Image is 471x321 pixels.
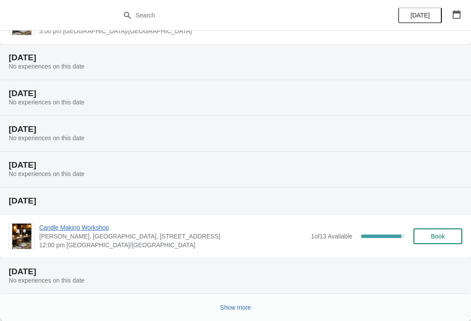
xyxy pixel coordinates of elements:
span: Book [431,233,445,240]
span: No experiences on this date [9,170,85,177]
h2: [DATE] [9,53,462,62]
span: [PERSON_NAME], [GEOGRAPHIC_DATA], [STREET_ADDRESS] [39,232,307,241]
input: Search [135,7,353,23]
span: 3:00 pm [GEOGRAPHIC_DATA]/[GEOGRAPHIC_DATA] [39,27,310,35]
button: Show more [217,300,255,315]
span: No experiences on this date [9,135,85,142]
h2: [DATE] [9,89,462,98]
span: No experiences on this date [9,277,85,284]
span: 12:00 pm [GEOGRAPHIC_DATA]/[GEOGRAPHIC_DATA] [39,241,307,249]
span: No experiences on this date [9,99,85,106]
span: [DATE] [410,12,430,19]
span: Show more [220,304,251,311]
span: 1 of 13 Available [311,233,352,240]
img: Candle Making Workshop | Laura Fisher, Scrapps Hill Farm, 550 Worting Road, Basingstoke, RG23 8PU... [12,224,31,249]
span: Candle Making Workshop [39,223,307,232]
span: No experiences on this date [9,63,85,70]
h2: [DATE] [9,161,462,169]
button: [DATE] [398,7,442,23]
h2: [DATE] [9,125,462,134]
button: Book [413,228,462,244]
h2: [DATE] [9,197,462,205]
h2: [DATE] [9,267,462,276]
